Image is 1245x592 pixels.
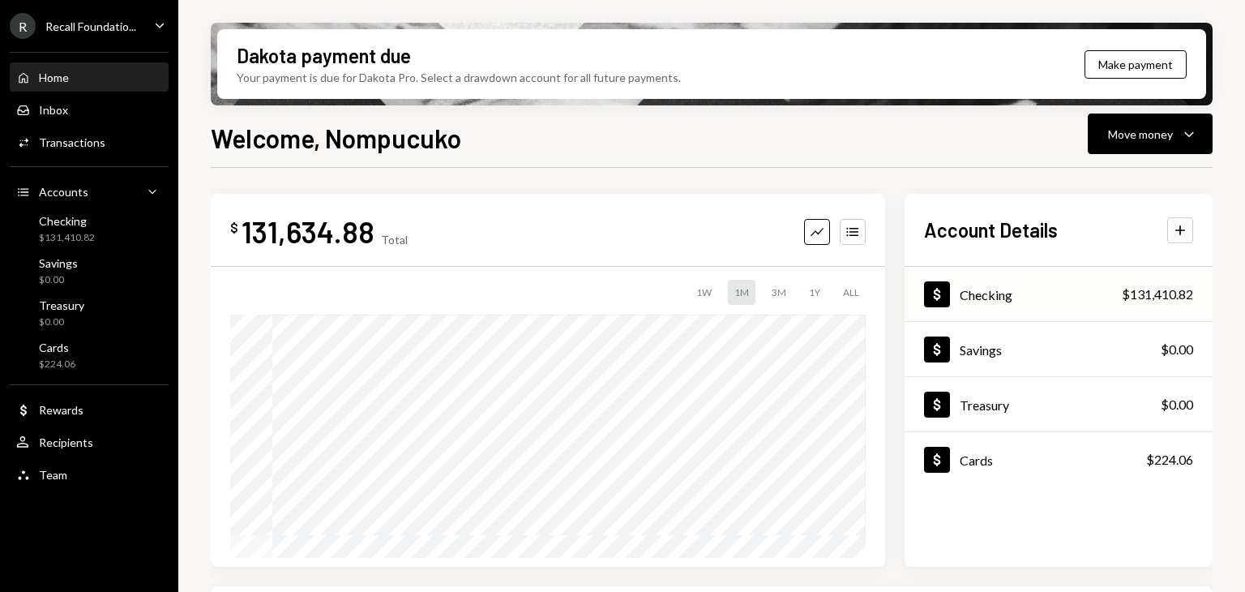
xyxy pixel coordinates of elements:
[1161,340,1193,359] div: $0.00
[10,427,169,457] a: Recipients
[960,397,1009,413] div: Treasury
[728,280,755,305] div: 1M
[10,294,169,332] a: Treasury$0.00
[836,280,866,305] div: ALL
[10,336,169,375] a: Cards$224.06
[924,217,1058,243] h2: Account Details
[230,220,238,236] div: $
[802,280,827,305] div: 1Y
[10,62,169,92] a: Home
[45,19,136,33] div: Recall Foundatio...
[10,177,169,206] a: Accounts
[39,468,67,482] div: Team
[905,322,1213,376] a: Savings$0.00
[39,273,78,287] div: $0.00
[10,251,169,290] a: Savings$0.00
[960,342,1002,358] div: Savings
[960,453,993,468] div: Cards
[237,42,411,69] div: Dakota payment due
[39,135,105,149] div: Transactions
[39,71,69,84] div: Home
[10,13,36,39] div: R
[39,315,84,329] div: $0.00
[39,403,83,417] div: Rewards
[10,209,169,248] a: Checking$131,410.82
[39,435,93,449] div: Recipients
[905,432,1213,487] a: Cards$224.06
[1161,395,1193,414] div: $0.00
[1108,126,1173,143] div: Move money
[1085,50,1187,79] button: Make payment
[39,185,88,199] div: Accounts
[39,358,75,371] div: $224.06
[381,233,408,247] div: Total
[39,214,95,228] div: Checking
[10,460,169,489] a: Team
[905,377,1213,431] a: Treasury$0.00
[1122,285,1193,304] div: $131,410.82
[39,341,75,354] div: Cards
[10,395,169,424] a: Rewards
[10,127,169,157] a: Transactions
[39,298,84,312] div: Treasury
[10,95,169,124] a: Inbox
[690,280,718,305] div: 1W
[39,256,78,270] div: Savings
[237,69,681,86] div: Your payment is due for Dakota Pro. Select a drawdown account for all future payments.
[242,213,374,250] div: 131,634.88
[765,280,793,305] div: 3M
[905,267,1213,321] a: Checking$131,410.82
[960,287,1012,302] div: Checking
[39,103,68,117] div: Inbox
[39,231,95,245] div: $131,410.82
[1088,114,1213,154] button: Move money
[211,122,461,154] h1: Welcome, Nompucuko
[1146,450,1193,470] div: $224.06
